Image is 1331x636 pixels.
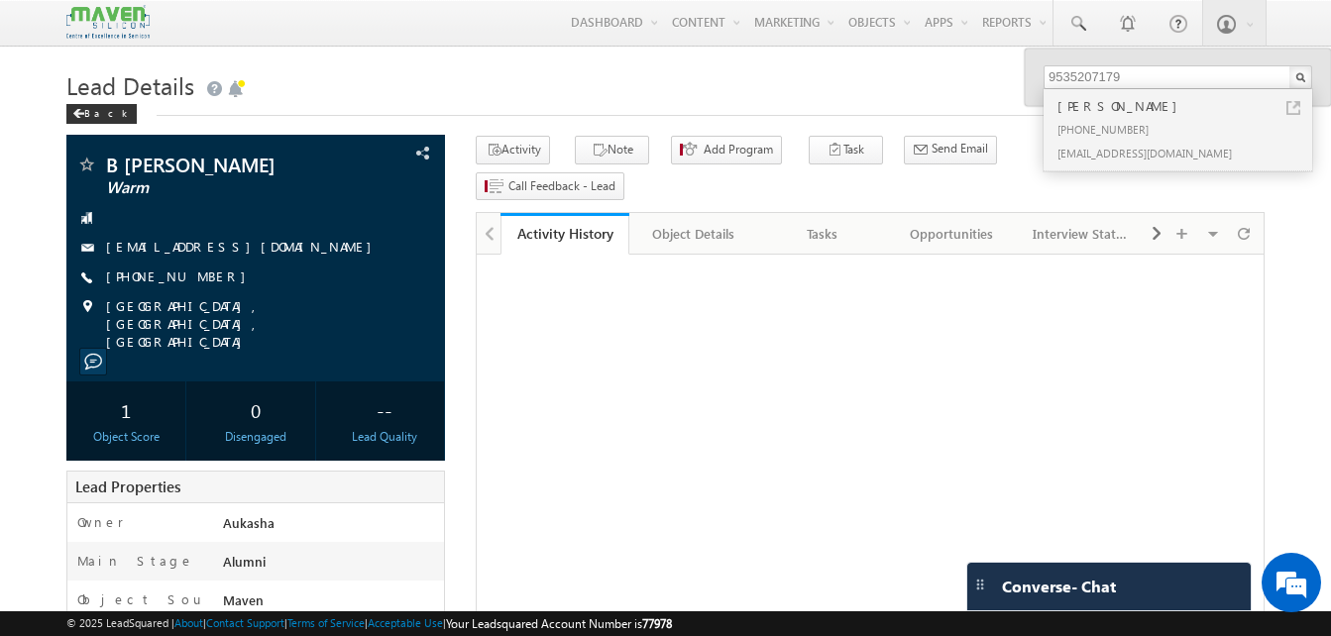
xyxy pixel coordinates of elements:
[1054,117,1319,141] div: [PHONE_NUMBER]
[1054,141,1319,164] div: [EMAIL_ADDRESS][DOMAIN_NAME]
[1054,95,1319,117] div: [PERSON_NAME]
[368,616,443,629] a: Acceptable Use
[330,428,439,446] div: Lead Quality
[206,616,284,629] a: Contact Support
[446,616,672,631] span: Your Leadsquared Account Number is
[66,104,137,124] div: Back
[66,5,150,40] img: Custom Logo
[330,391,439,428] div: --
[223,514,275,531] span: Aukasha
[77,552,194,570] label: Main Stage
[575,136,649,164] button: Note
[1002,578,1116,595] span: Converse - Chat
[106,267,256,287] span: [PHONE_NUMBER]
[66,614,672,633] span: © 2025 LeadSquared | | | | |
[508,177,615,195] span: Call Feedback - Lead
[775,222,870,246] div: Tasks
[1044,65,1312,89] input: Search Objects
[642,616,672,631] span: 77978
[629,213,758,255] a: Object Details
[759,213,888,255] a: Tasks
[77,513,124,531] label: Owner
[77,590,204,626] label: Object Source
[71,391,180,428] div: 1
[476,172,624,201] button: Call Feedback - Lead
[174,616,203,629] a: About
[476,136,550,164] button: Activity
[932,140,988,158] span: Send Email
[75,477,180,496] span: Lead Properties
[515,224,614,243] div: Activity History
[106,238,382,255] a: [EMAIL_ADDRESS][DOMAIN_NAME]
[1033,222,1128,246] div: Interview Status
[904,222,999,246] div: Opportunities
[201,428,310,446] div: Disengaged
[218,590,444,618] div: Maven
[1017,213,1146,255] a: Interview Status
[66,69,194,101] span: Lead Details
[106,178,339,198] span: Warm
[287,616,365,629] a: Terms of Service
[71,428,180,446] div: Object Score
[106,155,339,174] span: B [PERSON_NAME]
[66,103,147,120] a: Back
[106,297,411,351] span: [GEOGRAPHIC_DATA], [GEOGRAPHIC_DATA], [GEOGRAPHIC_DATA]
[671,136,782,164] button: Add Program
[201,391,310,428] div: 0
[972,577,988,592] img: carter-drag
[218,552,444,580] div: Alumni
[904,136,997,164] button: Send Email
[888,213,1017,255] a: Opportunities
[500,213,629,255] a: Activity History
[704,141,773,159] span: Add Program
[809,136,883,164] button: Task
[645,222,740,246] div: Object Details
